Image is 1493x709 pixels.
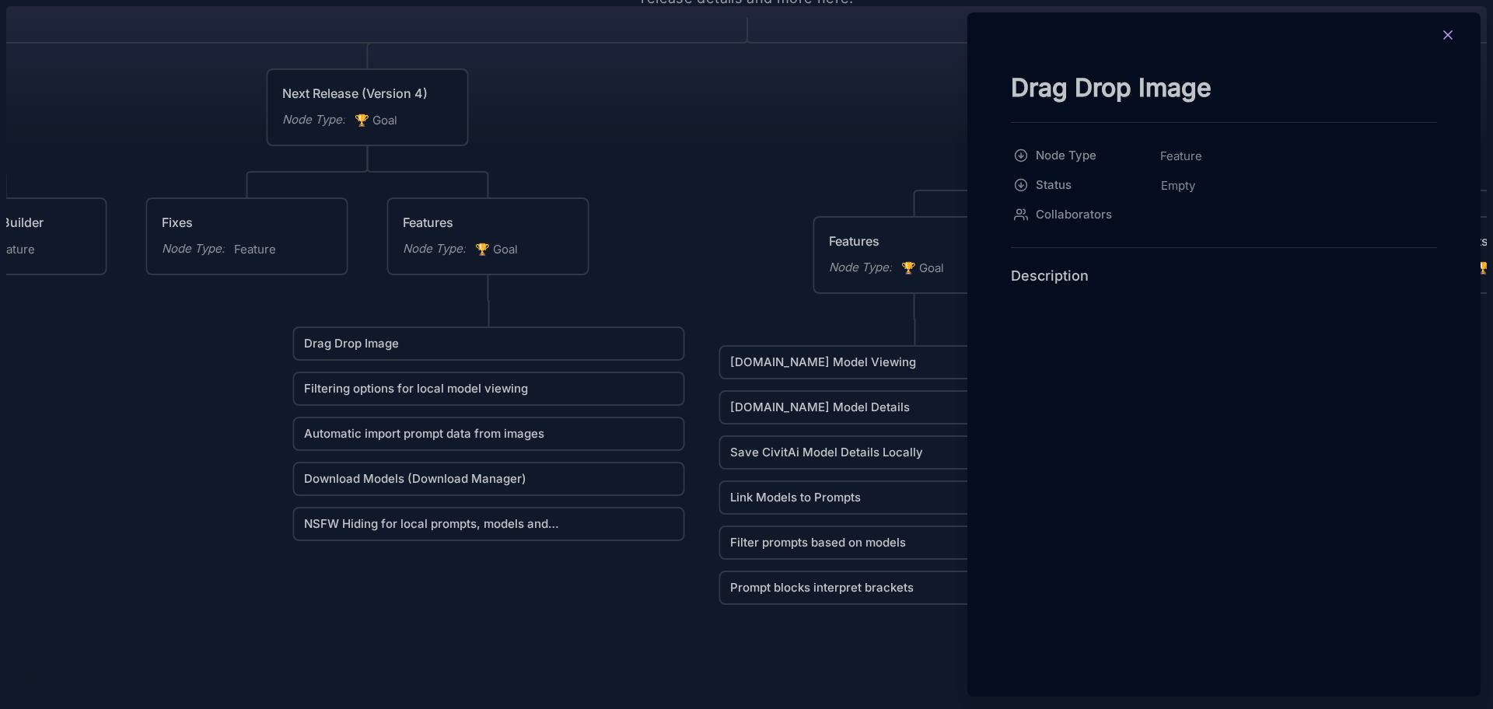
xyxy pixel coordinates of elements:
span: Status [1036,176,1138,194]
textarea: node title [1011,72,1437,103]
div: Collaborators [1011,201,1437,229]
span: Empty [1160,176,1196,196]
span: Feature [1160,147,1202,166]
button: Status [1006,171,1156,199]
button: Node Type [1006,141,1156,169]
div: StatusEmpty [1011,171,1437,201]
button: Collaborators [1006,201,1156,229]
span: Node Type [1036,146,1138,165]
span: Collaborators [1036,205,1138,224]
div: Node TypeFeature [1011,141,1437,171]
h4: Description [1011,267,1437,285]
